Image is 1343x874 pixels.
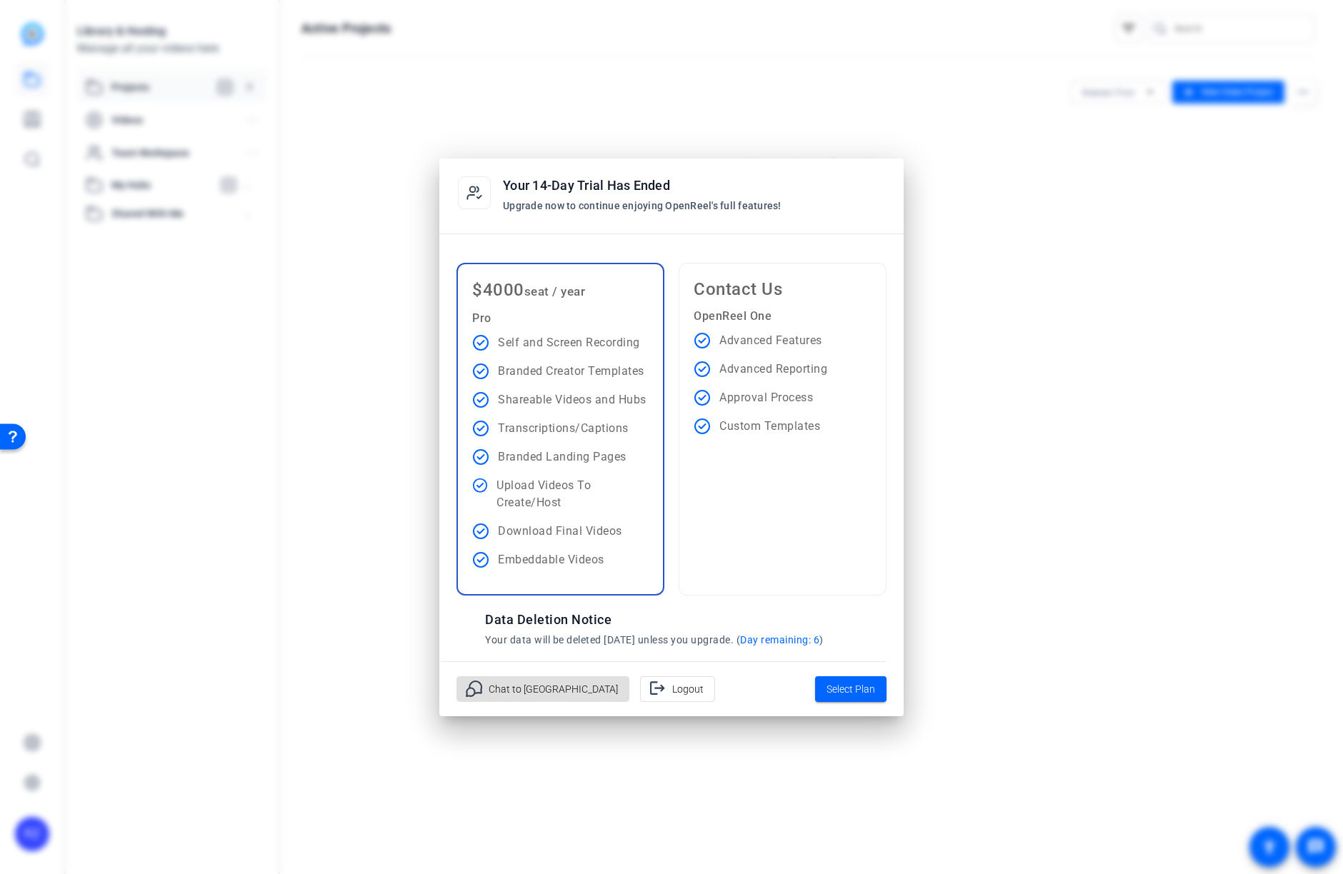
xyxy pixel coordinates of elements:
p: Upgrade now to continue enjoying OpenReel's full features! [503,199,782,213]
p: Pro [472,310,585,327]
span: Logout [672,675,704,703]
p: Embeddable Videos [498,551,604,568]
h2: Data Deletion Notice [485,610,858,630]
p: Advanced Reporting [719,361,827,378]
p: Branded Landing Pages [498,448,626,466]
button: Chat to [GEOGRAPHIC_DATA] [456,676,629,702]
mat-icon: logout [649,680,666,698]
button: Select Plan [815,676,887,702]
p: Branded Creator Templates [498,363,644,380]
p: Download Final Videos [498,523,622,540]
span: Chat to [GEOGRAPHIC_DATA] [489,675,618,703]
p: Transcriptions/Captions [498,420,629,437]
p: Your data will be deleted [DATE] unless you upgrade. ( ) [485,633,858,647]
span: Day remaining: 6 [740,634,819,646]
p: Custom Templates [719,418,820,435]
span: seat / year [524,284,586,298]
h2: Your 14-Day Trial Has Ended [503,176,670,196]
p: Upload Videos To Create/Host [496,477,649,511]
button: Logout [640,676,715,702]
span: $4000 [472,280,524,300]
p: OpenReel One [694,308,782,325]
p: Approval Process [719,389,813,406]
span: Contact Us [694,279,782,299]
p: Self and Screen Recording [498,334,640,351]
p: Shareable Videos and Hubs [498,391,646,408]
p: Advanced Features [719,332,822,349]
span: Select Plan [827,680,875,698]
